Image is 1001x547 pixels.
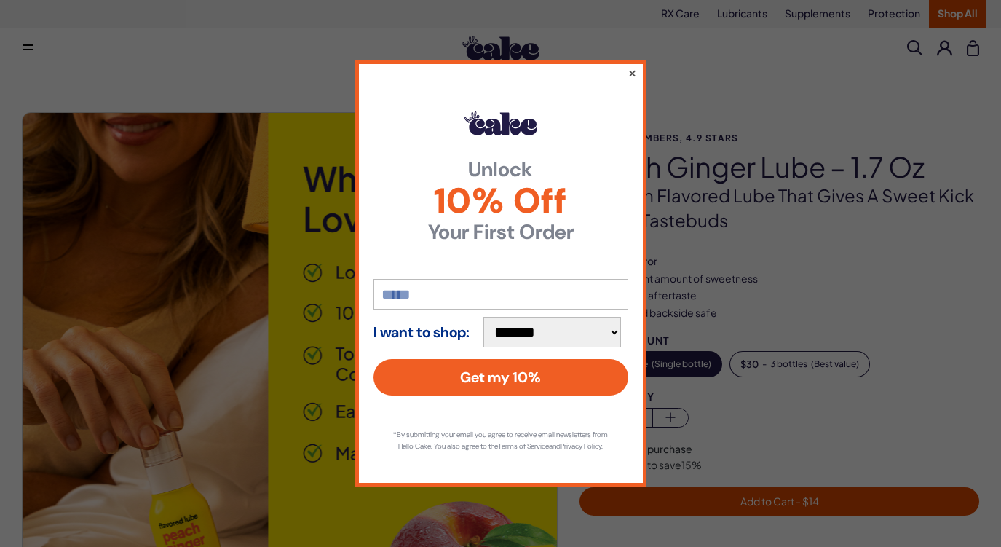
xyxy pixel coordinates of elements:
[373,324,470,340] strong: I want to shop:
[464,111,537,135] img: Hello Cake
[373,359,628,396] button: Get my 10%
[373,184,628,219] span: 10% Off
[561,441,601,451] a: Privacy Policy
[498,441,549,451] a: Terms of Service
[627,64,636,82] button: ×
[373,160,628,180] strong: Unlock
[388,429,614,452] p: *By submitting your email you agree to receive email newsletters from Hello Cake. You also agree ...
[373,222,628,243] strong: Your First Order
